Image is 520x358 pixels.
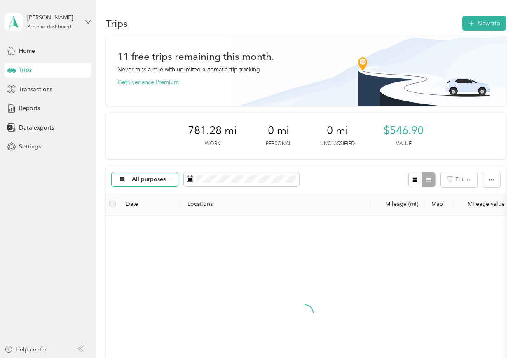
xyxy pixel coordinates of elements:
[181,193,370,216] th: Locations
[19,85,52,94] span: Transactions
[425,193,454,216] th: Map
[132,177,166,182] span: All purposes
[19,123,54,132] span: Data exports
[117,78,179,87] button: Get Everlance Premium
[384,124,424,137] span: $546.90
[27,13,79,22] div: [PERSON_NAME]
[320,140,355,148] p: Unclassified
[117,65,260,74] p: Never miss a mile with unlimited automatic trip tracking
[117,52,274,61] h1: 11 free trips remaining this month.
[188,124,237,137] span: 781.28 mi
[119,193,181,216] th: Date
[19,47,35,55] span: Home
[396,140,412,148] p: Value
[327,124,348,137] span: 0 mi
[370,193,425,216] th: Mileage (mi)
[454,193,511,216] th: Mileage value
[230,36,506,106] img: Banner
[106,19,128,28] h1: Trips
[268,124,289,137] span: 0 mi
[19,104,40,113] span: Reports
[19,142,41,151] span: Settings
[441,172,477,187] button: Filters
[266,140,291,148] p: Personal
[27,25,71,30] div: Personal dashboard
[19,66,32,74] span: Trips
[474,312,520,358] iframe: Everlance-gr Chat Button Frame
[205,140,220,148] p: Work
[462,16,506,31] button: New trip
[5,345,47,354] button: Help center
